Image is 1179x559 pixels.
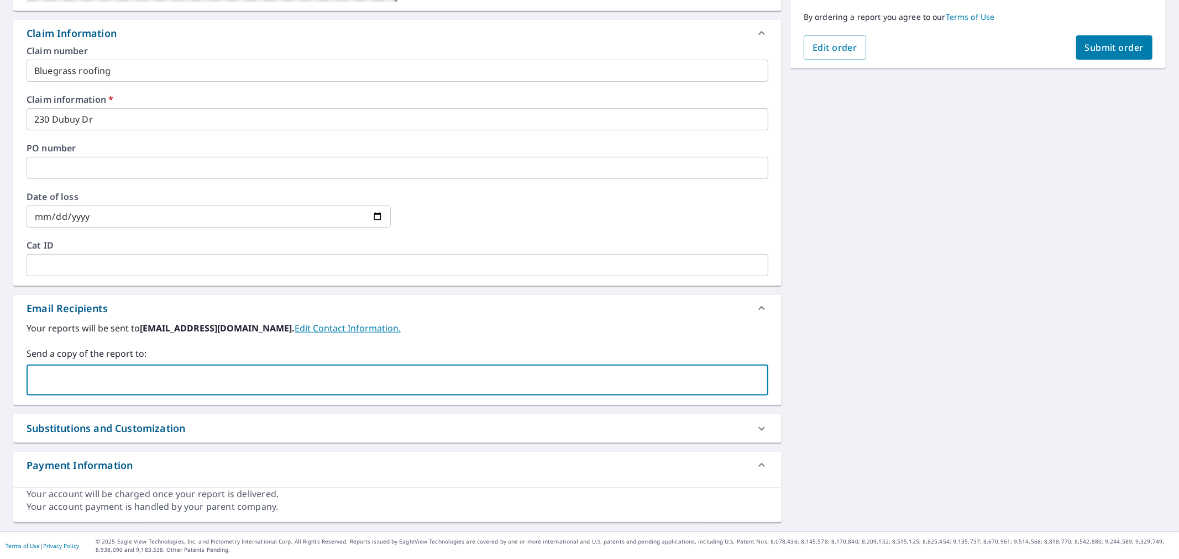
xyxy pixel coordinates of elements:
[27,95,768,104] label: Claim information
[27,347,768,360] label: Send a copy of the report to:
[27,241,768,250] label: Cat ID
[6,542,40,550] a: Terms of Use
[295,322,401,334] a: EditContactInfo
[27,46,768,55] label: Claim number
[27,321,768,335] label: Your reports will be sent to
[13,20,782,46] div: Claim Information
[804,35,866,60] button: Edit order
[140,322,295,334] b: [EMAIL_ADDRESS][DOMAIN_NAME].
[13,295,782,321] div: Email Recipients
[27,144,768,152] label: PO number
[27,500,768,513] div: Your account payment is handled by your parent company.
[27,421,185,436] div: Substitutions and Customization
[27,458,133,473] div: Payment Information
[813,41,857,54] span: Edit order
[27,488,768,500] div: Your account will be charged once your report is delivered.
[13,414,782,442] div: Substitutions and Customization
[27,301,108,316] div: Email Recipients
[27,26,117,41] div: Claim Information
[27,192,391,201] label: Date of loss
[43,542,79,550] a: Privacy Policy
[946,12,995,22] a: Terms of Use
[13,452,782,478] div: Payment Information
[96,537,1173,554] p: © 2025 Eagle View Technologies, Inc. and Pictometry International Corp. All Rights Reserved. Repo...
[1085,41,1144,54] span: Submit order
[804,12,1152,22] p: By ordering a report you agree to our
[1076,35,1153,60] button: Submit order
[6,542,79,549] p: |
